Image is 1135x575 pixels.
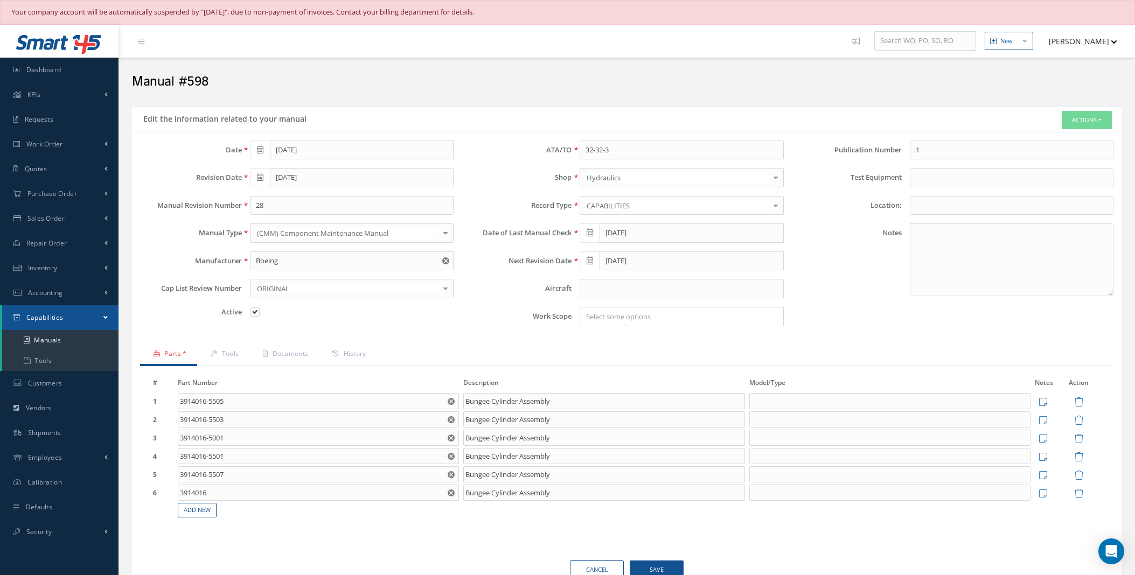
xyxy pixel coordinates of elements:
span: Vendors [26,403,52,412]
label: Active [132,308,242,316]
span: Quotes [25,164,47,173]
a: Documents [249,343,319,366]
svg: Reset [442,257,449,264]
input: Search for option [581,311,777,322]
a: Remove [1074,398,1083,408]
label: Manual Revision Number [132,201,242,209]
h5: Edit the information related to your manual [140,111,307,124]
span: Hydraulics [584,172,769,183]
button: Reset [445,430,459,446]
a: Remove [1074,453,1083,462]
span: (CMM) Component Maintenance Manual [254,228,439,239]
span: Work Order [26,139,63,149]
strong: 4 [153,452,157,461]
button: New [985,32,1033,51]
a: Remove [1074,472,1083,481]
strong: 1 [153,397,157,406]
span: Dashboard [26,65,61,74]
span: CAPABILITIES [584,200,769,211]
span: Sales Order [27,214,65,223]
label: Next Revision Date [462,257,572,265]
a: Tools [2,350,119,371]
th: # [151,377,176,392]
button: Reset [445,393,459,409]
span: Calibration [27,478,62,487]
span: Defaults [26,502,52,511]
span: Requests [25,115,53,124]
h2: Manual #598 [132,74,1122,90]
th: Action [1055,377,1103,392]
a: Manuals [2,330,119,350]
label: Revision Date [132,173,242,181]
label: Record Type [462,201,572,209]
a: Remove [1074,417,1083,426]
svg: Reset [448,434,455,441]
label: Publication Number [792,146,902,154]
label: Work Scope [462,312,572,320]
span: Security [26,527,52,536]
button: Actions [1062,111,1112,130]
a: Add New [178,503,217,517]
a: Show Tips [846,25,874,58]
label: Test Equipment [792,173,902,181]
span: Customers [28,378,62,388]
th: Part Number [176,377,461,392]
strong: 5 [153,470,157,479]
span: ORIGINAL [254,283,439,294]
button: Reset [445,466,459,482]
label: Manual Type [132,229,242,237]
span: Purchase Order [27,189,77,198]
span: Capabilities [26,313,64,322]
textarea: Notes [910,223,1113,296]
label: Notes [792,223,902,296]
button: Reset [445,485,459,501]
strong: 3 [153,433,157,443]
a: Tools [197,343,249,366]
label: Cap List Review Number [132,284,242,292]
span: Repair Order [26,239,67,248]
div: Your company account will be automatically suspended by "[DATE]", due to non-payment of invoices.... [11,7,1124,18]
label: Date [132,146,242,154]
span: Inventory [28,263,58,272]
a: Remove [1074,435,1083,444]
span: Shipments [28,428,61,437]
svg: Reset [448,416,455,423]
label: ATA/TO [462,146,572,154]
div: Active [250,307,454,319]
svg: Reset [448,471,455,478]
label: Shop [462,173,572,181]
label: Manufacturer [132,257,242,265]
strong: 6 [153,488,157,497]
button: Reset [445,411,459,427]
svg: Reset [448,453,455,460]
button: Reset [445,448,459,464]
svg: Reset [448,398,455,405]
span: Employees [28,453,62,462]
span: Accounting [28,288,63,297]
th: Notes [1033,377,1055,392]
a: Remove [1074,490,1083,499]
svg: Reset [448,489,455,496]
input: Search WO, PO, SO, RO [874,31,976,51]
div: New [1000,37,1013,46]
button: [PERSON_NAME] [1039,31,1117,52]
label: Location: [792,201,902,209]
a: History [319,343,377,366]
div: Open Intercom Messenger [1098,538,1124,564]
a: Parts * [140,343,197,366]
a: Capabilities [2,305,119,330]
th: Description [461,377,747,392]
span: KPIs [27,90,40,99]
label: Date of Last Manual Check [462,229,572,237]
strong: 2 [153,415,157,424]
button: Reset [440,251,454,271]
th: Model/Type [747,377,1033,392]
label: Aircraft [462,284,572,292]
